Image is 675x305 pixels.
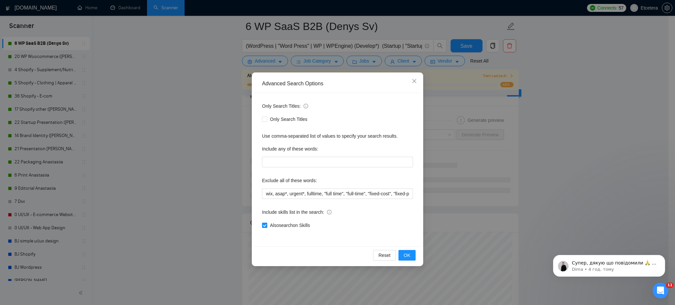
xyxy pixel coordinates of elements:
[262,80,413,87] div: Advanced Search Options
[267,222,312,229] span: Also search on Skills
[543,241,675,287] iframe: Intercom notifications повідомлення
[327,210,332,214] span: info-circle
[262,175,317,186] label: Exclude all of these words:
[404,252,410,259] span: OK
[666,283,674,288] span: 11
[262,208,332,216] span: Include skills list in the search:
[304,104,308,108] span: info-circle
[373,250,396,261] button: Reset
[653,283,668,298] iframe: Intercom live chat
[378,252,391,259] span: Reset
[262,132,413,140] div: Use comma-separated list of values to specify your search results.
[262,102,308,110] span: Only Search Titles:
[398,250,416,261] button: OK
[262,144,318,154] label: Include any of these words:
[405,72,423,90] button: Close
[412,78,417,84] span: close
[267,116,310,123] span: Only Search Titles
